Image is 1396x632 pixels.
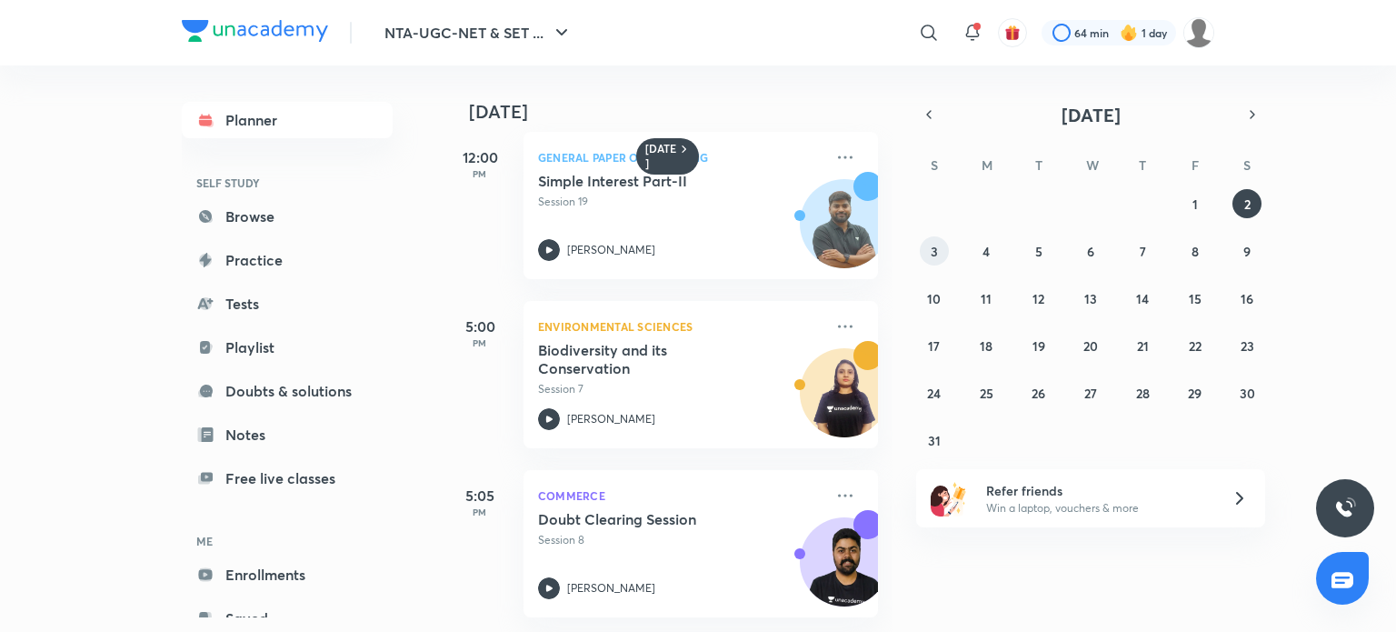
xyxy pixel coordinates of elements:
abbr: Wednesday [1086,156,1099,174]
h5: Biodiversity and its Conservation [538,341,764,377]
h5: 5:05 [444,485,516,507]
abbr: August 20, 2025 [1083,337,1098,355]
p: Commerce [538,485,823,507]
abbr: August 16, 2025 [1241,290,1253,307]
abbr: Tuesday [1035,156,1042,174]
button: August 22, 2025 [1181,331,1210,360]
img: avatar [1004,25,1021,41]
img: SRITAMA CHATTERJEE [1183,17,1214,48]
p: [PERSON_NAME] [567,411,655,427]
button: August 20, 2025 [1076,331,1105,360]
p: Session 7 [538,381,823,397]
button: August 19, 2025 [1024,331,1053,360]
abbr: August 6, 2025 [1087,243,1094,260]
abbr: August 14, 2025 [1136,290,1149,307]
abbr: August 9, 2025 [1243,243,1251,260]
p: PM [444,507,516,517]
abbr: August 23, 2025 [1241,337,1254,355]
button: August 29, 2025 [1181,378,1210,407]
button: August 11, 2025 [972,284,1001,313]
img: streak [1120,24,1138,42]
abbr: August 10, 2025 [927,290,941,307]
a: Playlist [182,329,393,366]
abbr: August 1, 2025 [1192,196,1198,213]
a: Free live classes [182,460,393,497]
button: August 6, 2025 [1076,236,1105,266]
button: [DATE] [942,102,1240,127]
abbr: August 19, 2025 [1032,337,1045,355]
span: [DATE] [1062,103,1121,127]
h5: 12:00 [444,146,516,168]
abbr: August 15, 2025 [1189,290,1202,307]
button: August 4, 2025 [972,236,1001,266]
h4: [DATE] [469,101,896,123]
abbr: August 28, 2025 [1136,385,1150,402]
h6: [DATE] [645,142,677,171]
p: [PERSON_NAME] [567,242,655,258]
abbr: August 18, 2025 [980,337,992,355]
a: Planner [182,102,393,138]
button: August 14, 2025 [1128,284,1157,313]
button: August 17, 2025 [920,331,949,360]
button: August 8, 2025 [1181,236,1210,266]
abbr: August 13, 2025 [1084,290,1097,307]
abbr: August 31, 2025 [928,432,941,449]
p: Session 8 [538,532,823,548]
abbr: August 12, 2025 [1032,290,1044,307]
button: August 16, 2025 [1232,284,1261,313]
a: Notes [182,416,393,453]
h5: 5:00 [444,316,516,337]
a: Company Logo [182,20,328,46]
abbr: August 30, 2025 [1240,385,1255,402]
abbr: August 25, 2025 [980,385,993,402]
button: August 31, 2025 [920,426,949,455]
h5: Simple Interest Part-II [538,172,764,190]
button: August 9, 2025 [1232,236,1261,266]
abbr: Thursday [1139,156,1146,174]
h6: Refer friends [986,481,1210,500]
img: Avatar [801,358,888,446]
button: August 27, 2025 [1076,378,1105,407]
a: Enrollments [182,557,393,593]
abbr: August 17, 2025 [928,337,940,355]
abbr: August 24, 2025 [927,385,941,402]
abbr: August 2, 2025 [1244,196,1251,213]
button: August 15, 2025 [1181,284,1210,313]
p: PM [444,168,516,179]
h6: SELF STUDY [182,167,393,198]
button: August 3, 2025 [920,236,949,266]
abbr: August 7, 2025 [1140,243,1146,260]
abbr: August 5, 2025 [1035,243,1042,260]
abbr: August 11, 2025 [981,290,992,307]
a: Browse [182,198,393,235]
img: Company Logo [182,20,328,42]
h6: ME [182,526,393,557]
a: Practice [182,242,393,278]
button: August 13, 2025 [1076,284,1105,313]
p: Win a laptop, vouchers & more [986,500,1210,517]
button: August 26, 2025 [1024,378,1053,407]
abbr: August 27, 2025 [1084,385,1097,402]
button: August 2, 2025 [1232,189,1261,218]
button: August 23, 2025 [1232,331,1261,360]
button: August 30, 2025 [1232,378,1261,407]
a: Tests [182,286,393,322]
abbr: August 26, 2025 [1032,385,1045,402]
abbr: Sunday [931,156,938,174]
button: August 28, 2025 [1128,378,1157,407]
abbr: Monday [982,156,992,174]
abbr: August 4, 2025 [982,243,990,260]
button: August 12, 2025 [1024,284,1053,313]
button: August 5, 2025 [1024,236,1053,266]
p: General Paper on Teaching [538,146,823,168]
abbr: August 8, 2025 [1192,243,1199,260]
abbr: August 22, 2025 [1189,337,1202,355]
h5: Doubt Clearing Session [538,510,764,528]
button: August 21, 2025 [1128,331,1157,360]
button: August 10, 2025 [920,284,949,313]
a: Doubts & solutions [182,373,393,409]
button: avatar [998,18,1027,47]
button: August 7, 2025 [1128,236,1157,266]
p: [PERSON_NAME] [567,580,655,597]
p: PM [444,337,516,348]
